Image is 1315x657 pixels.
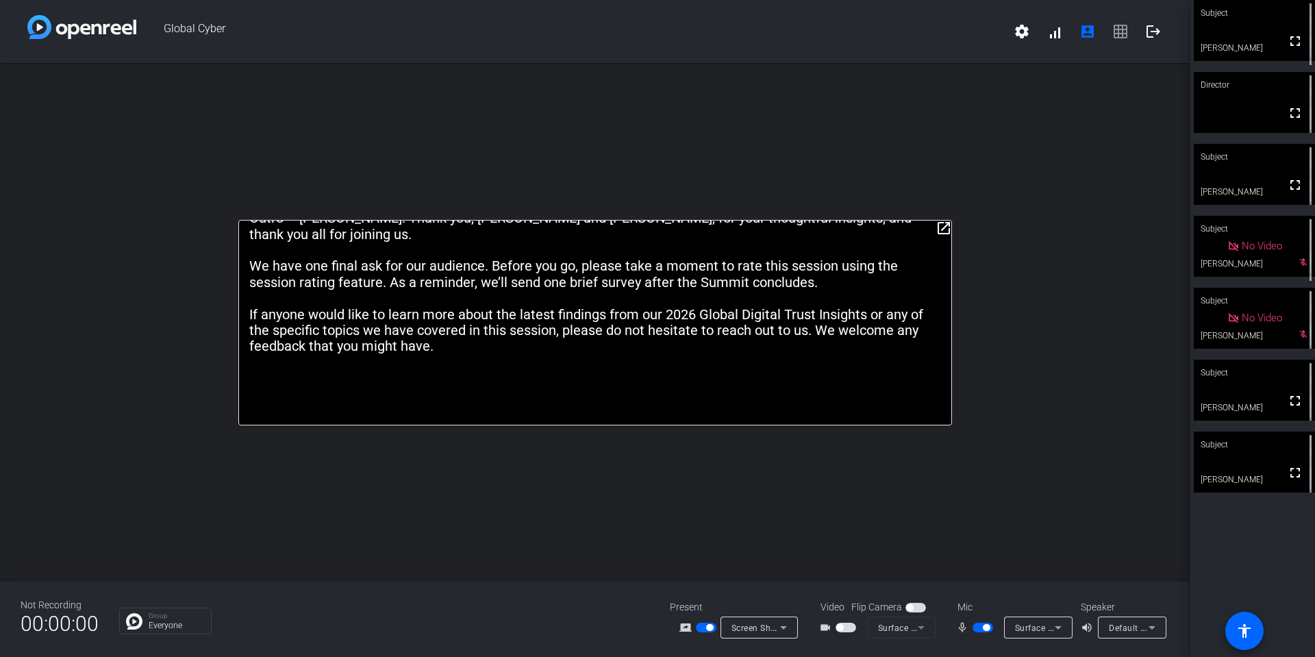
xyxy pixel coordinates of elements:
span: Screen Sharing [731,622,792,633]
span: No Video [1242,240,1282,252]
mat-icon: accessibility [1236,623,1253,639]
div: Subject [1194,288,1315,314]
span: 00:00:00 [21,607,99,641]
span: No Video [1242,312,1282,324]
div: Mic [944,600,1081,615]
mat-icon: mic_none [956,619,973,636]
p: Everyone [149,621,204,630]
div: Subject [1194,144,1315,170]
div: Not Recording [21,598,99,612]
mat-icon: logout [1145,23,1162,40]
span: Video [821,600,844,615]
mat-icon: fullscreen [1287,33,1303,49]
div: Director [1194,72,1315,98]
span: Global Cyber [136,15,1005,48]
mat-icon: fullscreen [1287,105,1303,121]
mat-icon: fullscreen [1287,464,1303,481]
mat-icon: settings [1014,23,1030,40]
mat-icon: fullscreen [1287,177,1303,193]
div: Subject [1194,360,1315,386]
p: Outro – [PERSON_NAME]: Thank you, [PERSON_NAME] and [PERSON_NAME], for your thoughtful insights, ... [249,210,942,243]
div: Speaker [1081,600,1163,615]
p: Group [149,612,204,619]
div: Present [670,600,807,615]
mat-icon: open_in_new [936,220,952,236]
mat-icon: screen_share_outline [679,619,696,636]
mat-icon: volume_up [1081,619,1097,636]
button: signal_cellular_alt [1038,15,1071,48]
div: Subject [1194,216,1315,242]
span: Flip Camera [851,600,902,615]
mat-icon: videocam_outline [819,619,836,636]
p: If anyone would like to learn more about the latest findings from our 2026 Global Digital Trust I... [249,307,942,355]
img: white-gradient.svg [27,15,136,39]
img: Chat Icon [126,613,142,630]
span: Surface Stereo Microphones (Surface High Definition Audio) [1015,622,1255,633]
div: Subject [1194,432,1315,458]
mat-icon: account_box [1079,23,1096,40]
p: We have one final ask for our audience. Before you go, please take a moment to rate this session ... [249,258,942,290]
mat-icon: fullscreen [1287,393,1303,409]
